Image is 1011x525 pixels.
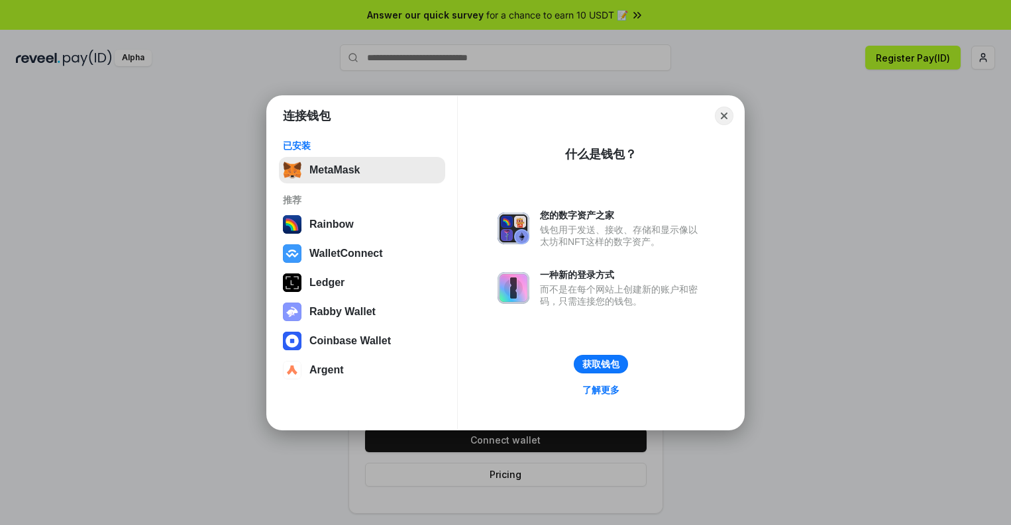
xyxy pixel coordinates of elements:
div: Coinbase Wallet [309,335,391,347]
div: 推荐 [283,194,441,206]
div: MetaMask [309,164,360,176]
button: Rainbow [279,211,445,238]
button: Ledger [279,269,445,296]
div: 什么是钱包？ [565,146,637,162]
img: svg+xml,%3Csvg%20xmlns%3D%22http%3A%2F%2Fwww.w3.org%2F2000%2Fsvg%22%20fill%3D%22none%22%20viewBox... [498,213,529,244]
img: svg+xml,%3Csvg%20width%3D%2228%22%20height%3D%2228%22%20viewBox%3D%220%200%2028%2028%22%20fill%3D... [283,244,301,263]
button: Argent [279,357,445,383]
img: svg+xml,%3Csvg%20width%3D%22120%22%20height%3D%22120%22%20viewBox%3D%220%200%20120%20120%22%20fil... [283,215,301,234]
div: Argent [309,364,344,376]
img: svg+xml,%3Csvg%20xmlns%3D%22http%3A%2F%2Fwww.w3.org%2F2000%2Fsvg%22%20fill%3D%22none%22%20viewBox... [498,272,529,304]
div: 一种新的登录方式 [540,269,704,281]
img: svg+xml,%3Csvg%20xmlns%3D%22http%3A%2F%2Fwww.w3.org%2F2000%2Fsvg%22%20fill%3D%22none%22%20viewBox... [283,303,301,321]
button: MetaMask [279,157,445,183]
img: svg+xml,%3Csvg%20fill%3D%22none%22%20height%3D%2233%22%20viewBox%3D%220%200%2035%2033%22%20width%... [283,161,301,179]
button: Rabby Wallet [279,299,445,325]
a: 了解更多 [574,381,627,399]
div: WalletConnect [309,248,383,260]
div: 而不是在每个网站上创建新的账户和密码，只需连接您的钱包。 [540,283,704,307]
div: 您的数字资产之家 [540,209,704,221]
div: 获取钱包 [582,358,619,370]
img: svg+xml,%3Csvg%20xmlns%3D%22http%3A%2F%2Fwww.w3.org%2F2000%2Fsvg%22%20width%3D%2228%22%20height%3... [283,273,301,292]
button: WalletConnect [279,240,445,267]
div: Rainbow [309,218,354,230]
button: Close [715,107,733,125]
h1: 连接钱包 [283,108,331,124]
div: 钱包用于发送、接收、存储和显示像以太坊和NFT这样的数字资产。 [540,224,704,248]
button: 获取钱包 [574,355,628,373]
img: svg+xml,%3Csvg%20width%3D%2228%22%20height%3D%2228%22%20viewBox%3D%220%200%2028%2028%22%20fill%3D... [283,361,301,379]
div: 了解更多 [582,384,619,396]
button: Coinbase Wallet [279,328,445,354]
div: Rabby Wallet [309,306,376,318]
img: svg+xml,%3Csvg%20width%3D%2228%22%20height%3D%2228%22%20viewBox%3D%220%200%2028%2028%22%20fill%3D... [283,332,301,350]
div: Ledger [309,277,345,289]
div: 已安装 [283,140,441,152]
